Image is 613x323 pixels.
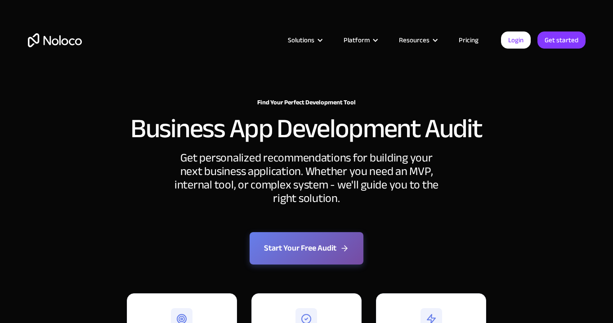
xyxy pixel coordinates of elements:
[399,34,430,46] div: Resources
[130,115,483,142] h2: Business App Development Audit
[332,34,388,46] div: Platform
[172,151,442,205] div: Get personalized recommendations for building your next business application. Whether you need an...
[447,34,490,46] a: Pricing
[537,31,586,49] a: Get started
[344,34,370,46] div: Platform
[28,33,82,47] a: home
[277,34,332,46] div: Solutions
[388,34,447,46] div: Resources
[250,232,363,265] a: Start Your Free Audit
[501,31,531,49] a: Login
[257,96,356,108] strong: Find Your Perfect Development Tool
[288,34,314,46] div: Solutions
